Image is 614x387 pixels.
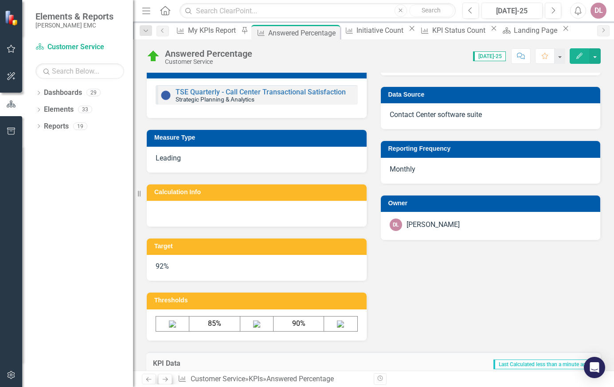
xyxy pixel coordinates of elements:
div: Open Intercom Messenger [584,357,605,378]
h3: Data Source [388,91,596,98]
div: Answered Percentage [268,27,338,39]
h3: Thresholds [154,297,362,304]
a: My KPIs Report [173,25,239,36]
p: 92% [156,262,358,272]
div: Customer Service [165,59,252,65]
div: Initiative Count [356,25,406,36]
div: 19 [73,122,87,130]
span: Search [422,7,441,14]
button: Search [409,4,454,17]
h3: KPI Data [153,360,247,367]
div: » » [178,374,367,384]
div: My KPIs Report [188,25,239,36]
div: 33 [78,106,92,113]
span: Elements & Reports [35,11,113,22]
img: Red%20Arrow%20v2.png [169,321,176,328]
h3: Target [154,243,362,250]
button: DL [591,3,606,19]
div: [DATE]-25 [485,6,540,16]
div: [PERSON_NAME] [407,220,460,230]
h3: Owner [388,200,596,207]
div: DL [390,219,402,231]
h3: Reporting Frequency [388,145,596,152]
td: 85% [189,316,240,331]
img: Yellow%20Square%20v2.png [253,321,260,328]
div: Landing Page [514,25,560,36]
a: Reports [44,121,69,132]
a: Landing Page [499,25,560,36]
img: At Target [146,49,160,63]
a: KPIs [249,375,263,383]
button: [DATE]-25 [481,3,543,19]
div: 29 [86,89,101,97]
input: Search ClearPoint... [180,3,455,19]
span: [DATE]-25 [473,51,506,61]
p: Contact Center software suite [390,110,592,120]
a: TSE Quarterly - Call Center Transactional Satisfaction [176,88,346,96]
a: Customer Service [35,42,124,52]
h3: Calculation Info [154,189,362,195]
img: No Information [160,90,171,101]
a: Customer Service [191,375,245,383]
div: KPI Status Count [432,25,488,36]
div: Answered Percentage [165,49,252,59]
td: 90% [273,316,324,331]
h3: Measure Type [154,134,362,141]
input: Search Below... [35,63,124,79]
a: Elements [44,105,74,115]
div: Monthly [381,158,601,184]
small: Strategic Planning & Analytics [176,96,254,103]
a: Initiative Count [342,25,406,36]
span: Last Calculated less than a minute ago [493,360,593,369]
small: [PERSON_NAME] EMC [35,22,113,29]
div: Answered Percentage [266,375,334,383]
img: ClearPoint Strategy [4,10,20,26]
img: Green%20Arrow%20v2.png [337,321,344,328]
span: Leading [156,154,181,162]
a: Dashboards [44,88,82,98]
a: KPI Status Count [418,25,488,36]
